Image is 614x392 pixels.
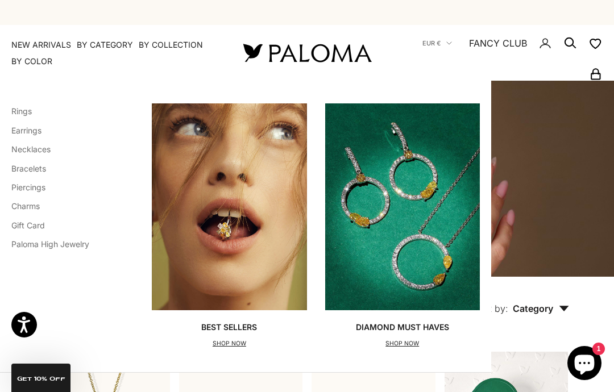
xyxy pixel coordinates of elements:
p: SHOP NOW [201,338,257,349]
span: GET 10% Off [17,376,65,382]
a: Diamond Must HavesSHOP NOW [325,103,480,349]
button: Sort by: Category [449,277,595,324]
inbox-online-store-chat: Shopify online store chat [564,346,605,383]
summary: By Collection [139,39,203,51]
p: SHOP NOW [356,338,449,349]
summary: By Category [77,39,133,51]
span: Category [513,303,569,314]
a: Charms [11,201,40,211]
a: Piercings [11,182,45,192]
a: Bracelets [11,164,46,173]
a: Necklaces [11,144,51,154]
p: Diamond Must Haves [356,322,449,333]
div: GET 10% Off [11,364,70,392]
a: Earrings [11,126,42,135]
a: Rings [11,106,32,116]
nav: Primary navigation [11,39,216,67]
span: Sort by: [475,303,508,314]
p: Best Sellers [201,322,257,333]
a: Gift Card [11,220,45,230]
a: NEW ARRIVALS [11,39,71,51]
span: EUR € [422,38,441,48]
button: EUR € [422,38,452,48]
a: Paloma High Jewelry [11,239,89,249]
nav: Secondary navigation [398,25,603,81]
summary: By Color [11,56,52,67]
a: FANCY CLUB [469,36,527,51]
a: Best SellersSHOP NOW [152,103,306,349]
